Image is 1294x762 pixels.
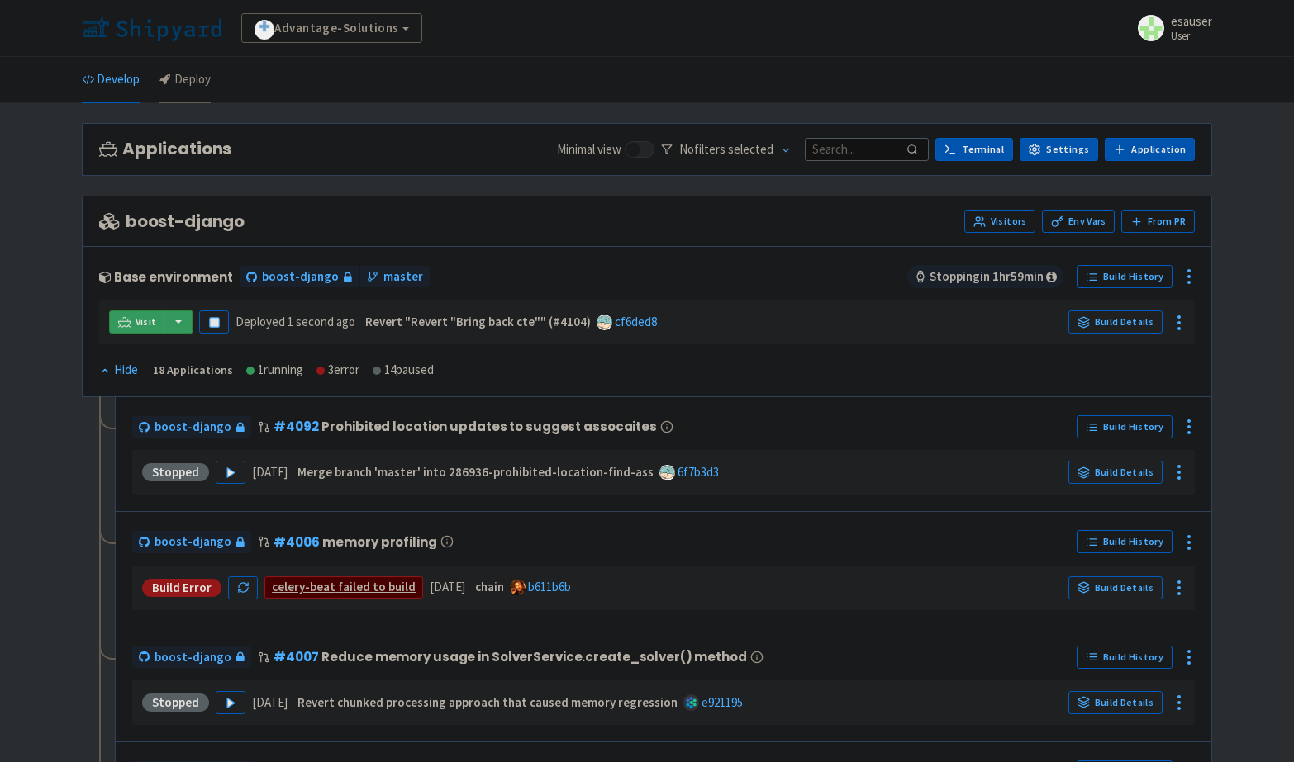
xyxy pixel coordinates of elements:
[132,531,251,553] a: boost-django
[99,212,245,231] span: boost-django
[240,266,359,288] a: boost-django
[475,579,504,594] strong: chain
[1068,461,1163,484] a: Build Details
[322,535,436,549] span: memory profiling
[272,579,335,594] strong: celery-beat
[297,464,654,480] strong: Merge branch 'master' into 286936-prohibited-location-find-ass
[805,138,929,160] input: Search...
[153,361,233,380] div: 18 Applications
[235,314,355,329] span: Deployed
[615,314,657,329] a: cf6ded8
[252,464,288,480] time: [DATE]
[142,579,221,597] div: Build Error
[155,418,231,437] span: boost-django
[216,691,245,714] button: Play
[1068,576,1163,599] a: Build Details
[1077,530,1173,553] a: Build History
[528,579,571,594] a: b611b6b
[679,140,773,159] span: No filter s
[316,361,359,380] div: 3 error
[1077,415,1173,438] a: Build History
[1171,13,1212,29] span: esauser
[246,361,303,380] div: 1 running
[373,361,434,380] div: 14 paused
[272,579,416,594] a: celery-beat failed to build
[430,579,465,594] time: [DATE]
[365,314,591,329] strong: Revert "Revert "Bring back cte"" (#4104)
[1171,31,1212,41] small: User
[159,57,211,103] a: Deploy
[935,138,1013,161] a: Terminal
[678,464,719,480] a: 6f7b3d3
[288,314,355,329] time: 1 second ago
[1105,138,1195,161] a: Application
[155,648,231,667] span: boost-django
[964,210,1035,233] a: Visitors
[1020,138,1098,161] a: Settings
[99,361,140,380] button: Hide
[728,141,773,157] span: selected
[274,418,318,435] a: #4092
[702,694,743,710] a: e921195
[241,13,422,43] a: Advantage-Solutions
[1077,646,1173,669] a: Build History
[321,650,746,664] span: Reduce memory usage in SolverService.create_solver() method
[1068,691,1163,714] a: Build Details
[199,310,229,334] button: Pause
[99,270,233,284] div: Base environment
[82,57,140,103] a: Develop
[1128,15,1212,41] a: esauser User
[109,310,165,334] a: Visit
[142,463,209,481] div: Stopped
[99,361,138,380] div: Hide
[297,694,678,710] strong: Revert chunked processing approach that caused memory regression
[136,315,157,329] span: Visit
[274,648,318,665] a: #4007
[99,140,231,159] h3: Applications
[1042,210,1115,233] a: Env Vars
[155,532,231,551] span: boost-django
[907,265,1063,288] span: Stopping in 1 hr 59 min
[1077,265,1173,288] a: Build History
[557,140,621,159] span: Minimal view
[132,646,251,669] a: boost-django
[262,267,339,286] span: boost-django
[132,416,251,438] a: boost-django
[1068,310,1163,334] a: Build Details
[1121,210,1195,233] button: From PR
[216,461,245,484] button: Play
[82,15,221,41] img: Shipyard logo
[274,533,319,551] a: #4006
[321,419,657,433] span: Prohibited location updates to suggest assocaites
[360,266,430,288] a: master
[142,693,209,712] div: Stopped
[252,694,288,710] time: [DATE]
[383,267,423,286] span: master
